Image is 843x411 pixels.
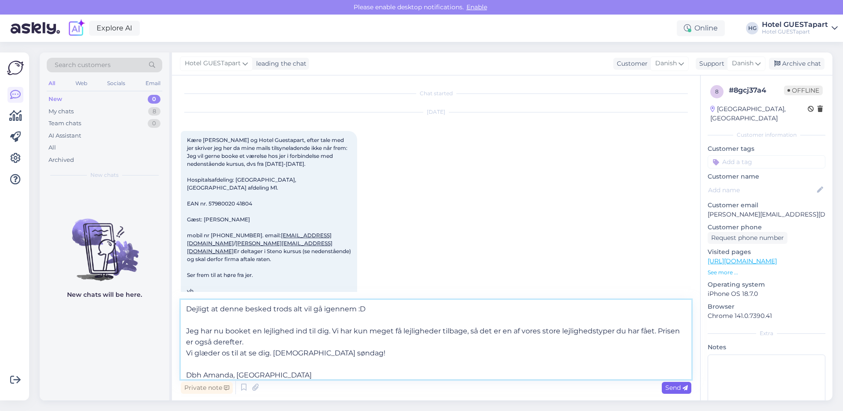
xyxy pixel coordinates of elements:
div: All [47,78,57,89]
a: [PERSON_NAME][EMAIL_ADDRESS][DOMAIN_NAME] [187,240,332,254]
span: Offline [784,86,823,95]
div: Customer information [708,131,825,139]
div: Support [696,59,724,68]
div: Hotel GUESTapart [762,28,828,35]
p: Browser [708,302,825,311]
p: Notes [708,343,825,352]
p: Customer email [708,201,825,210]
textarea: [PERSON_NAME], Dejligt at denne besked trods alt vil gå igennem :D Jeg har nu booket en lejlighed... [181,300,691,379]
p: Customer phone [708,223,825,232]
div: # 8gcj37a4 [729,85,784,96]
span: New chats [90,171,119,179]
span: 8 [715,88,719,95]
img: explore-ai [67,19,86,37]
span: Send [665,384,688,392]
div: My chats [48,107,74,116]
p: Operating system [708,280,825,289]
span: Danish [732,59,753,68]
img: Askly Logo [7,60,24,76]
div: leading the chat [253,59,306,68]
div: Socials [105,78,127,89]
input: Add a tag [708,155,825,168]
div: Online [677,20,725,36]
p: Visited pages [708,247,825,257]
p: Chrome 141.0.7390.41 [708,311,825,321]
div: [DATE] [181,108,691,116]
div: Customer [613,59,648,68]
div: 0 [148,119,160,128]
div: [GEOGRAPHIC_DATA], [GEOGRAPHIC_DATA] [710,105,808,123]
p: Customer name [708,172,825,181]
p: See more ... [708,269,825,276]
span: Enable [464,3,490,11]
div: Email [144,78,162,89]
div: Hotel GUESTapart [762,21,828,28]
div: Extra [708,329,825,337]
div: All [48,143,56,152]
div: Web [74,78,89,89]
div: Private note [181,382,233,394]
div: Archive chat [769,58,824,70]
div: HG [746,22,758,34]
p: [PERSON_NAME][EMAIL_ADDRESS][DOMAIN_NAME] [708,210,825,219]
a: [URL][DOMAIN_NAME] [708,257,777,265]
span: Kære [PERSON_NAME] og Hotel Guestapart, efter tale med jer skriver jeg her da mine mails tilsynel... [187,137,352,302]
div: Request phone number [708,232,787,244]
div: 0 [148,95,160,104]
span: Hotel GUESTapart [185,59,241,68]
p: Customer tags [708,144,825,153]
a: Hotel GUESTapartHotel GUESTapart [762,21,838,35]
a: Explore AI [89,21,140,36]
p: New chats will be here. [67,290,142,299]
div: Team chats [48,119,81,128]
div: New [48,95,62,104]
div: Archived [48,156,74,164]
img: No chats [40,203,169,282]
p: iPhone OS 18.7.0 [708,289,825,299]
input: Add name [708,185,815,195]
div: Chat started [181,90,691,97]
div: AI Assistant [48,131,81,140]
div: 8 [148,107,160,116]
span: Danish [655,59,677,68]
span: Search customers [55,60,111,70]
